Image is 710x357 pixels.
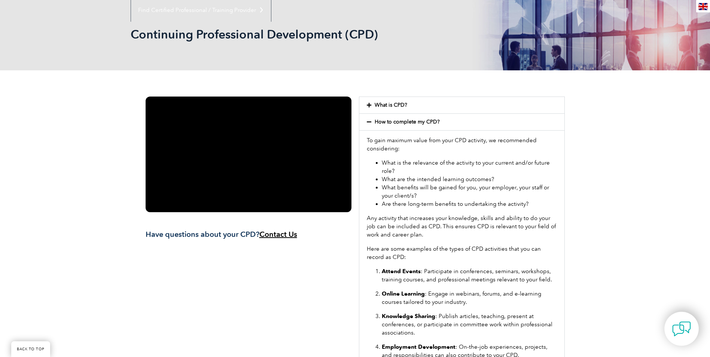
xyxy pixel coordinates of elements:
[259,230,297,239] a: Contact Us
[367,245,557,261] p: Here are some examples of the types of CPD activities that you can record as CPD:
[367,214,557,239] p: Any activity that increases your knowledge, skills and ability to do your job can be included as ...
[131,28,445,40] h2: Continuing Professional Development (CPD)
[359,97,564,113] div: What is CPD?
[382,313,435,320] strong: Knowledge Sharing
[382,344,455,350] strong: Employment Development
[382,290,425,297] strong: Online Learning
[698,3,708,10] img: en
[382,312,557,337] p: : Publish articles, teaching, present at conferences, or participate in committee work within pro...
[11,341,50,357] a: BACK TO TOP
[382,183,557,200] li: What benefits will be gained for you, your employer, your staff or your client/s?
[382,200,557,208] li: Are there long-term benefits to undertaking the activity?
[146,230,351,239] h3: Have questions about your CPD?
[382,268,421,275] strong: Attend Events
[367,136,557,153] p: To gain maximum value from your CPD activity, we recommended considering:
[359,114,564,130] div: How to complete my CPD?
[382,290,557,306] p: : Engage in webinars, forums, and e-learning courses tailored to your industry.
[375,119,440,125] a: How to complete my CPD?
[146,97,351,212] iframe: Continuing Professional Development (CPD)
[382,159,557,175] li: What is the relevance of the activity to your current and/or future role?
[375,102,407,108] a: What is CPD?
[382,175,557,183] li: What are the intended learning outcomes?
[382,267,557,284] p: : Participate in conferences, seminars, workshops, training courses, and professional meetings re...
[672,320,691,338] img: contact-chat.png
